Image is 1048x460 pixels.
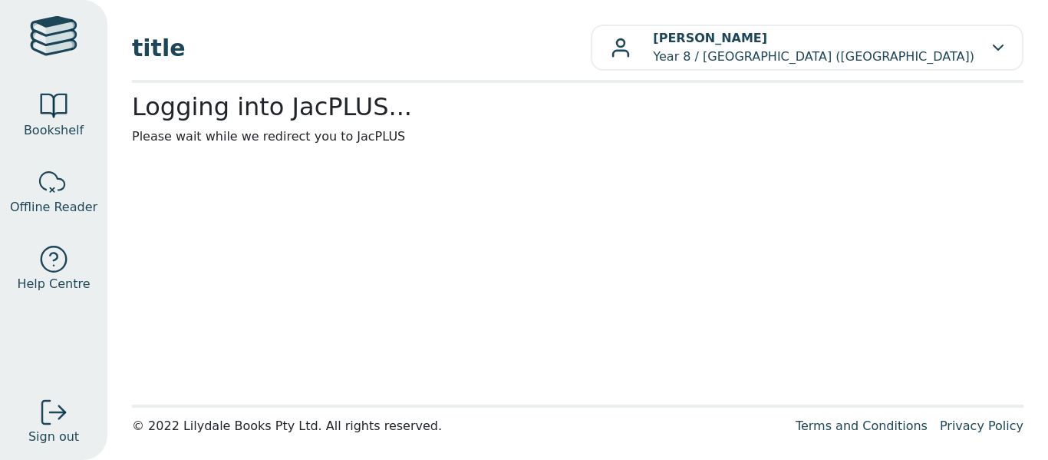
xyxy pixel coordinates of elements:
[591,25,1023,71] button: [PERSON_NAME]Year 8 / [GEOGRAPHIC_DATA] ([GEOGRAPHIC_DATA])
[132,417,783,435] div: © 2022 Lilydale Books Pty Ltd. All rights reserved.
[132,92,1023,121] h2: Logging into JacPLUS...
[653,29,974,66] p: Year 8 / [GEOGRAPHIC_DATA] ([GEOGRAPHIC_DATA])
[796,419,928,433] a: Terms and Conditions
[940,419,1023,433] a: Privacy Policy
[28,428,79,446] span: Sign out
[17,275,90,293] span: Help Centre
[653,31,767,45] b: [PERSON_NAME]
[24,121,84,140] span: Bookshelf
[132,127,1023,146] p: Please wait while we redirect you to JacPLUS
[132,31,591,65] span: title
[10,198,97,217] span: Offline Reader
